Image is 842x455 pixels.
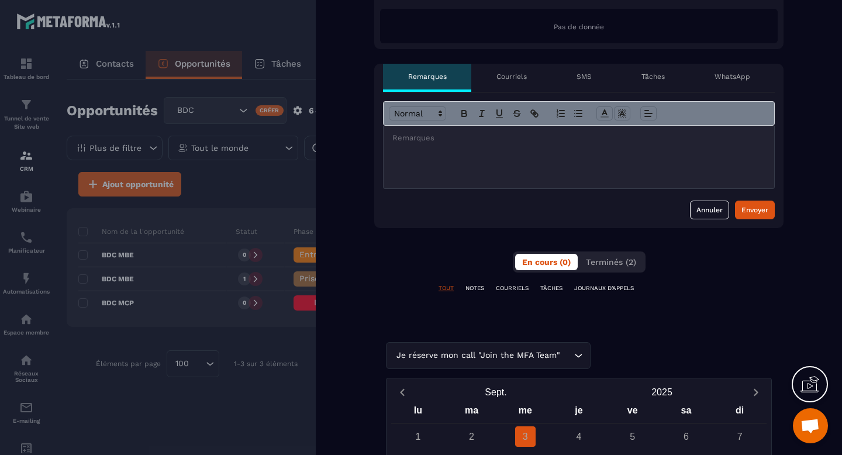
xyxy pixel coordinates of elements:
p: JOURNAUX D'APPELS [574,284,634,292]
div: 7 [730,426,750,447]
button: Annuler [690,201,729,219]
button: Previous month [391,384,413,400]
p: TOUT [439,284,454,292]
p: Tâches [641,72,665,81]
span: Terminés (2) [586,257,636,267]
button: Open years overlay [579,382,745,402]
p: WhatsApp [715,72,750,81]
p: TÂCHES [540,284,563,292]
div: me [498,402,552,423]
button: En cours (0) [515,254,578,270]
div: je [552,402,606,423]
div: 6 [676,426,696,447]
div: 2 [461,426,482,447]
div: 5 [622,426,643,447]
button: Open months overlay [413,382,579,402]
div: ve [606,402,660,423]
div: lu [391,402,445,423]
button: Envoyer [735,201,775,219]
span: Je réserve mon call "Join the MFA Team" [394,349,563,362]
span: En cours (0) [522,257,571,267]
button: Next month [745,384,767,400]
p: SMS [577,72,592,81]
p: Courriels [496,72,527,81]
p: COURRIELS [496,284,529,292]
div: Search for option [386,342,591,369]
div: ma [445,402,499,423]
span: Pas de donnée [554,23,604,31]
div: 3 [515,426,536,447]
p: NOTES [465,284,484,292]
a: Ouvrir le chat [793,408,828,443]
div: 1 [408,426,428,447]
div: 4 [569,426,589,447]
div: di [713,402,767,423]
p: Remarques [408,72,447,81]
div: Envoyer [741,204,768,216]
div: sa [660,402,713,423]
button: Terminés (2) [579,254,643,270]
input: Search for option [563,349,571,362]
